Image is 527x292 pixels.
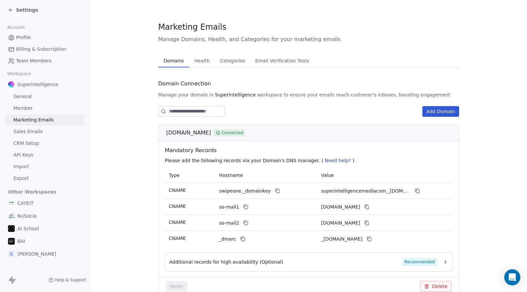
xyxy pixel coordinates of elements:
[257,91,349,98] span: workspace to ensure your emails reach
[5,44,85,55] a: Billing & Subscription
[5,150,85,161] a: API Keys
[158,35,459,43] span: Manage Domains, Health, and Categories for your marketing emails
[252,56,312,65] span: Email Verification Tools
[402,258,437,266] span: Recommended
[5,103,85,114] a: Member
[13,116,54,123] span: Marketing Emails
[158,91,214,98] span: Manage your domain in
[13,140,39,147] span: CRM Setup
[169,259,283,265] span: Additional records for high availability (Optional)
[55,277,86,283] span: Help & Support
[13,175,29,182] span: Export
[504,269,520,285] div: Open Intercom Messenger
[5,161,85,172] a: Import
[165,157,455,164] p: Please add the following records via your Domain's DNS manager. ( )
[16,57,51,64] span: Team Members
[17,81,58,88] span: Superintelligence
[169,172,211,179] p: Type
[350,91,450,98] span: customer's inboxes, boosting engagement
[17,238,25,245] span: BAI
[325,158,351,163] span: Need help?
[13,105,33,112] span: Member
[4,69,34,79] span: Workspace
[48,277,86,283] a: Help & Support
[13,128,43,135] span: Sales Emails
[8,7,38,13] a: Settings
[17,225,39,232] span: AI School
[5,187,59,197] span: Other Workspaces
[5,91,85,102] a: General
[169,204,186,209] span: CNAME
[222,130,243,136] span: Connected
[166,129,211,137] span: [DOMAIN_NAME]
[219,204,239,211] span: so-mail1
[8,238,15,245] img: bar1.webp
[158,80,211,88] span: Domain Connection
[169,236,186,241] span: CNAME
[5,32,85,43] a: Profile
[192,56,212,65] span: Health
[219,236,236,243] span: _dmarc
[5,126,85,137] a: Sales Emails
[321,204,360,211] span: superintelligencemediacom1.swipeone.email
[5,55,85,66] a: Team Members
[219,188,271,195] span: swipeone._domainkey
[166,281,187,292] button: Verify
[4,22,28,32] span: Account
[161,56,187,65] span: Domains
[219,220,239,227] span: so-mail2
[5,138,85,149] a: CRM Setup
[17,213,36,219] span: NuSocia
[8,81,15,88] img: sinews%20copy.png
[13,152,33,159] span: API Keys
[13,93,32,100] span: General
[5,114,85,125] a: Marketing Emails
[8,251,15,257] span: S
[158,22,226,32] span: Marketing Emails
[16,46,66,53] span: Billing & Subscription
[17,200,33,207] span: CAYEIT
[16,7,38,13] span: Settings
[422,106,459,117] button: Add Domain
[169,188,186,193] span: CNAME
[5,173,85,184] a: Export
[13,163,29,170] span: Import
[321,173,334,178] span: Value
[321,236,362,243] span: _dmarc.swipeone.email
[215,91,256,98] span: Superintelligence
[321,220,360,227] span: superintelligencemediacom2.swipeone.email
[17,251,56,257] span: [PERSON_NAME]
[219,173,243,178] span: Hostname
[8,225,15,232] img: 3.png
[217,56,248,65] span: Categories
[8,200,15,207] img: CAYEIT%20Square%20Logo.png
[169,220,186,225] span: CNAME
[420,281,451,292] button: Delete
[8,213,15,219] img: LOGO_1_WB.png
[321,188,411,195] span: superintelligencemediacom._domainkey.swipeone.email
[16,34,31,41] span: Profile
[169,258,448,266] button: Additional records for high availability (Optional)Recommended
[165,147,455,155] span: Mandatory Records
